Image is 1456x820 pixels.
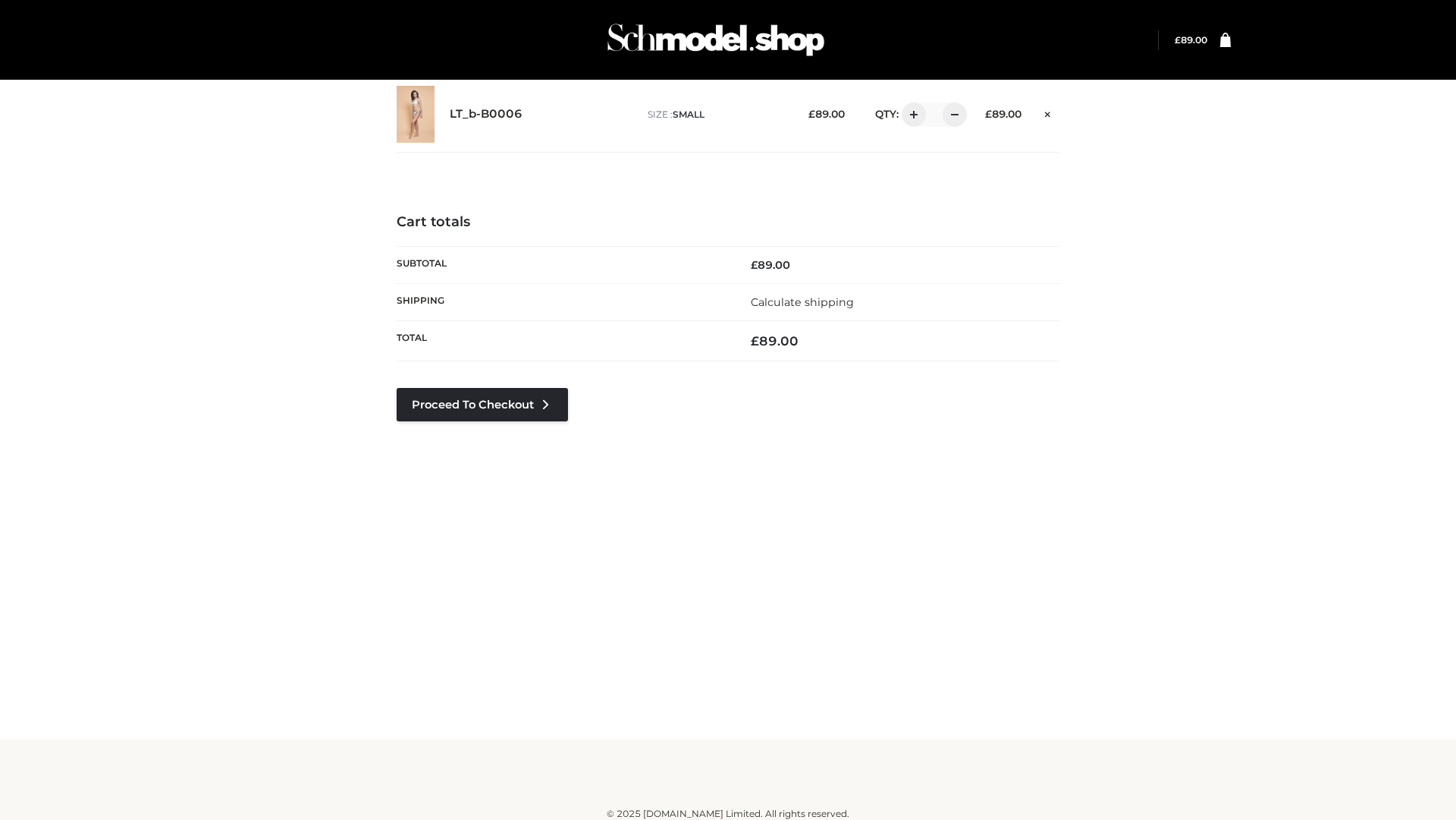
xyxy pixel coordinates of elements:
a: Calculate shipping [751,295,854,309]
bdi: 89.00 [808,108,845,120]
bdi: 89.00 [985,108,1021,120]
span: £ [985,108,992,120]
img: LT_b-B0006 - SMALL [397,86,435,143]
th: Shipping [397,283,728,320]
span: SMALL [673,109,704,120]
p: size : [648,108,785,121]
h4: Cart totals [397,214,1059,231]
th: Subtotal [397,246,728,283]
bdi: 89.00 [1175,34,1207,46]
div: QTY: [860,102,962,127]
span: £ [808,108,815,120]
span: £ [1175,34,1181,46]
bdi: 89.00 [751,333,799,348]
a: £89.00 [1175,34,1207,46]
bdi: 89.00 [751,258,790,272]
span: £ [751,333,759,348]
a: LT_b-B0006 [450,107,522,121]
a: Proceed to Checkout [397,388,568,421]
span: £ [751,258,758,272]
th: Total [397,321,728,361]
img: Schmodel Admin 964 [602,10,830,70]
a: Remove this item [1037,102,1059,122]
